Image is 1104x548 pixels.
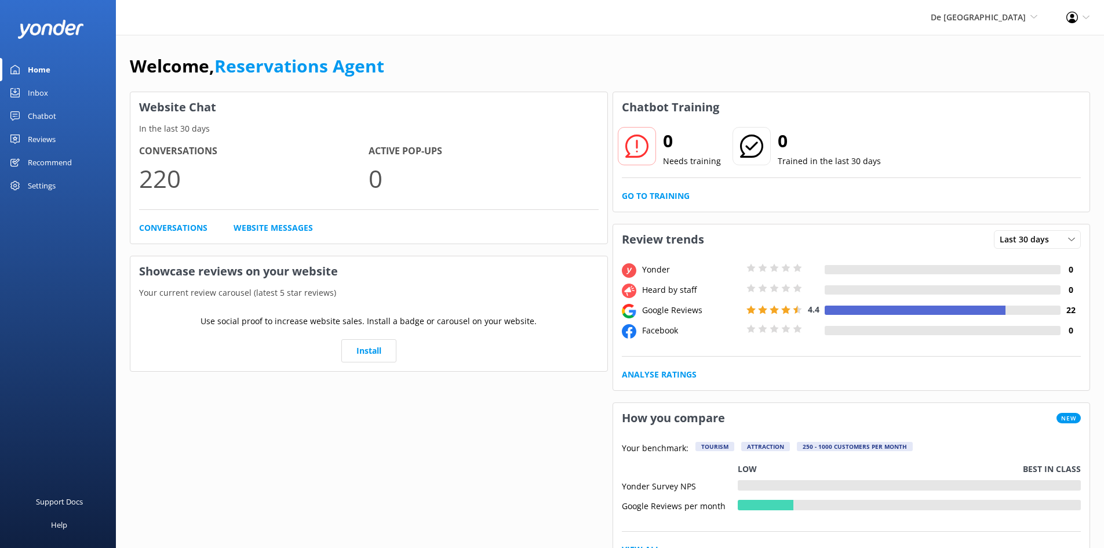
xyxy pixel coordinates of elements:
p: Needs training [663,155,721,168]
h3: Chatbot Training [613,92,728,122]
h4: 0 [1061,324,1081,337]
p: Low [738,463,757,476]
h3: Showcase reviews on your website [130,256,607,286]
a: Website Messages [234,222,313,234]
div: Chatbot [28,104,56,128]
div: Facebook [639,324,744,337]
div: Help [51,513,67,536]
p: Best in class [1023,463,1081,476]
div: Tourism [695,442,734,451]
h2: 0 [778,127,881,155]
h3: Website Chat [130,92,607,122]
span: Last 30 days [1000,233,1056,246]
img: yonder-white-logo.png [17,20,84,39]
h1: Welcome, [130,52,384,80]
div: Settings [28,174,56,197]
h4: 22 [1061,304,1081,317]
h3: Review trends [613,224,713,255]
a: Reservations Agent [214,54,384,78]
div: Heard by staff [639,284,744,296]
span: 4.4 [808,304,819,315]
p: Trained in the last 30 days [778,155,881,168]
div: Reviews [28,128,56,151]
h2: 0 [663,127,721,155]
a: Install [341,339,396,362]
p: 0 [369,159,598,198]
p: Your current review carousel (latest 5 star reviews) [130,286,607,299]
div: 250 - 1000 customers per month [797,442,913,451]
p: Your benchmark: [622,442,688,456]
div: Home [28,58,50,81]
h4: 0 [1061,263,1081,276]
div: Support Docs [36,490,83,513]
h4: 0 [1061,284,1081,296]
div: Google Reviews [639,304,744,317]
div: Yonder Survey NPS [622,480,738,491]
p: 220 [139,159,369,198]
a: Conversations [139,222,207,234]
div: Attraction [741,442,790,451]
div: Inbox [28,81,48,104]
span: New [1056,413,1081,423]
span: De [GEOGRAPHIC_DATA] [931,12,1026,23]
a: Go to Training [622,190,690,202]
p: In the last 30 days [130,122,607,135]
div: Google Reviews per month [622,500,738,510]
p: Use social proof to increase website sales. Install a badge or carousel on your website. [201,315,537,328]
h3: How you compare [613,403,734,433]
h4: Conversations [139,144,369,159]
a: Analyse Ratings [622,368,697,381]
div: Yonder [639,263,744,276]
h4: Active Pop-ups [369,144,598,159]
div: Recommend [28,151,72,174]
